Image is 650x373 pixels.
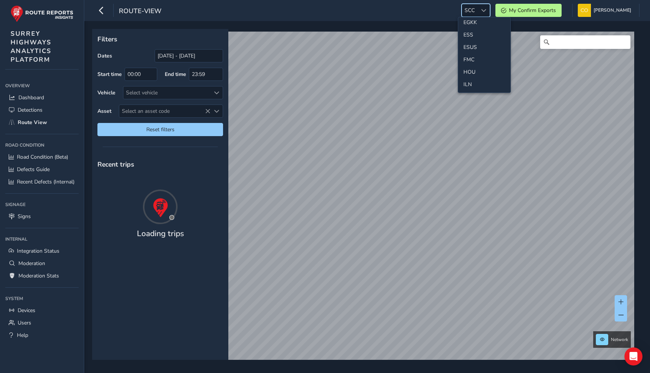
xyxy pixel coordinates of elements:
a: Users [5,317,79,329]
li: ESS [458,29,510,41]
span: Moderation Stats [18,272,59,279]
button: [PERSON_NAME] [578,4,634,17]
div: Open Intercom Messenger [624,347,642,365]
li: ILN [458,78,510,91]
span: route-view [119,6,161,17]
a: Help [5,329,79,341]
span: Help [17,332,28,339]
span: Detections [18,106,43,114]
span: Recent Defects (Internal) [17,178,74,185]
a: Defects Guide [5,163,79,176]
label: Dates [97,52,112,59]
a: Road Condition (Beta) [5,151,79,163]
span: Road Condition (Beta) [17,153,68,161]
div: Internal [5,234,79,245]
a: Route View [5,116,79,129]
div: System [5,293,79,304]
a: Recent Defects (Internal) [5,176,79,188]
span: Signs [18,213,31,220]
img: rr logo [11,5,73,22]
span: [PERSON_NAME] [594,4,631,17]
label: Start time [97,71,122,78]
span: Defects Guide [17,166,50,173]
li: JER [458,91,510,103]
span: SCC [462,4,477,17]
p: Filters [97,34,223,44]
a: Integration Status [5,245,79,257]
span: Moderation [18,260,45,267]
button: Reset filters [97,123,223,136]
div: Select an asset code [210,105,223,117]
li: HOU [458,66,510,78]
h4: Loading trips [137,229,184,238]
span: Users [18,319,31,326]
a: Moderation [5,257,79,270]
input: Search [540,35,630,49]
a: Dashboard [5,91,79,104]
div: Select vehicle [123,86,210,99]
span: Integration Status [17,247,59,255]
li: EGKK [458,16,510,29]
span: Dashboard [18,94,44,101]
a: Detections [5,104,79,116]
img: diamond-layout [578,4,591,17]
span: SURREY HIGHWAYS ANALYTICS PLATFORM [11,29,52,64]
div: Overview [5,80,79,91]
span: My Confirm Exports [509,7,556,14]
span: Network [611,337,628,343]
span: Select an asset code [119,105,210,117]
span: Reset filters [103,126,217,133]
label: End time [165,71,186,78]
a: Signs [5,210,79,223]
a: Devices [5,304,79,317]
span: Route View [18,119,47,126]
span: Devices [18,307,35,314]
li: ESUS [458,41,510,53]
div: Signage [5,199,79,210]
button: My Confirm Exports [495,4,562,17]
span: Recent trips [97,160,134,169]
div: Road Condition [5,139,79,151]
li: FMC [458,53,510,66]
label: Asset [97,108,111,115]
label: Vehicle [97,89,115,96]
a: Moderation Stats [5,270,79,282]
canvas: Map [95,32,634,368]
